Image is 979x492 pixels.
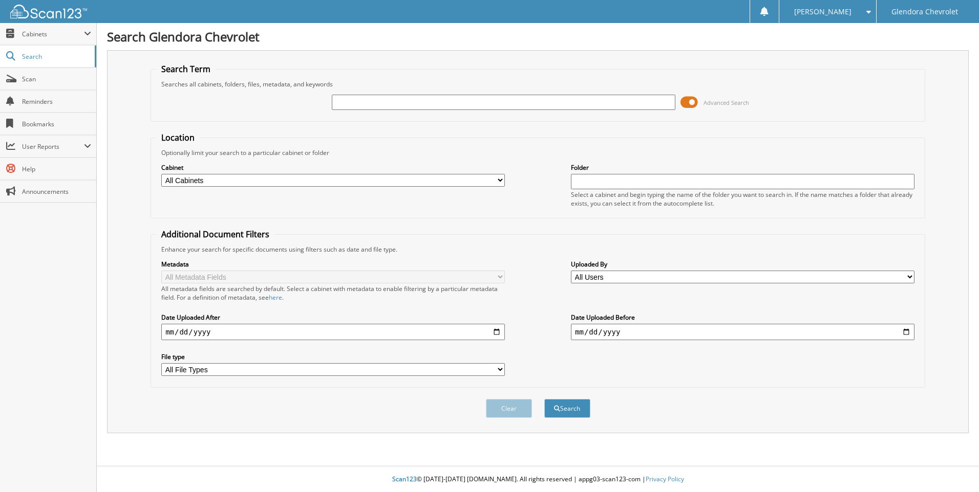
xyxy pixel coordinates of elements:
label: Cabinet [161,163,505,172]
div: Select a cabinet and begin typing the name of the folder you want to search in. If the name match... [571,190,914,208]
span: Scan [22,75,91,83]
a: Privacy Policy [646,475,684,483]
button: Search [544,399,590,418]
label: File type [161,352,505,361]
div: © [DATE]-[DATE] [DOMAIN_NAME]. All rights reserved | appg03-scan123-com | [97,467,979,492]
a: here [269,293,282,302]
button: Clear [486,399,532,418]
div: All metadata fields are searched by default. Select a cabinet with metadata to enable filtering b... [161,284,505,302]
span: Reminders [22,97,91,106]
label: Date Uploaded Before [571,313,914,322]
input: start [161,324,505,340]
label: Folder [571,163,914,172]
span: Bookmarks [22,120,91,128]
span: Scan123 [392,475,417,483]
input: end [571,324,914,340]
img: scan123-logo-white.svg [10,5,87,18]
span: Help [22,165,91,173]
span: Advanced Search [704,99,749,106]
div: Searches all cabinets, folders, files, metadata, and keywords [156,80,920,88]
span: Announcements [22,187,91,196]
div: Optionally limit your search to a particular cabinet or folder [156,148,920,157]
label: Uploaded By [571,260,914,269]
span: User Reports [22,142,84,151]
legend: Location [156,132,200,143]
div: Enhance your search for specific documents using filters such as date and file type. [156,245,920,254]
span: Search [22,52,90,61]
legend: Search Term [156,63,216,75]
label: Metadata [161,260,505,269]
legend: Additional Document Filters [156,229,274,240]
label: Date Uploaded After [161,313,505,322]
span: [PERSON_NAME] [794,9,852,15]
span: Glendora Chevrolet [891,9,958,15]
span: Cabinets [22,30,84,38]
h1: Search Glendora Chevrolet [107,28,969,45]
